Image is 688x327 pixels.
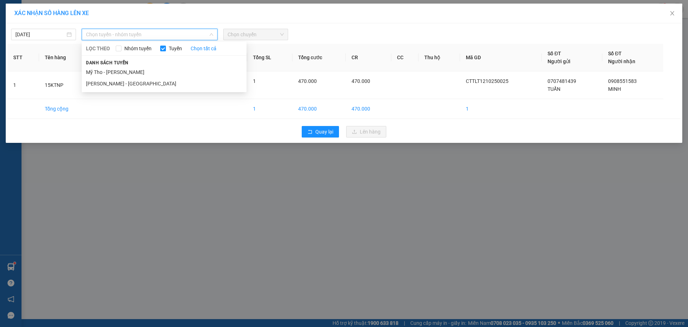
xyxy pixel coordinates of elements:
[346,99,391,119] td: 470.000
[302,126,339,137] button: rollbackQuay lại
[15,31,65,38] input: 12/10/2025
[307,129,312,135] span: rollback
[39,44,92,71] th: Tên hàng
[419,44,460,71] th: Thu hộ
[548,86,560,92] span: TUẤN
[662,4,682,24] button: Close
[14,10,89,17] span: XÁC NHẬN SỐ HÀNG LÊN XE
[82,60,133,66] span: Danh sách tuyến
[669,10,675,16] span: close
[209,32,214,37] span: down
[315,128,333,136] span: Quay lại
[8,44,39,71] th: STT
[352,78,370,84] span: 470.000
[292,99,346,119] td: 470.000
[247,99,292,119] td: 1
[247,44,292,71] th: Tổng SL
[82,78,247,89] li: [PERSON_NAME] - [GEOGRAPHIC_DATA]
[292,44,346,71] th: Tổng cước
[253,78,256,84] span: 1
[460,44,542,71] th: Mã GD
[39,71,92,99] td: 15KTNP
[298,78,317,84] span: 470.000
[608,59,635,64] span: Người nhận
[346,44,391,71] th: CR
[608,86,621,92] span: MINH
[548,59,570,64] span: Người gửi
[86,45,110,52] span: LỌC THEO
[228,29,284,40] span: Chọn chuyến
[548,51,561,56] span: Số ĐT
[460,99,542,119] td: 1
[166,45,185,52] span: Tuyến
[548,78,576,84] span: 0707481439
[39,99,92,119] td: Tổng cộng
[608,51,622,56] span: Số ĐT
[608,78,637,84] span: 0908551583
[466,78,508,84] span: CTTLT1210250025
[4,51,159,70] div: [PERSON_NAME]
[391,44,419,71] th: CC
[8,71,39,99] td: 1
[33,34,130,47] text: CTTLT1210250025
[86,29,213,40] span: Chọn tuyến - nhóm tuyến
[121,45,154,52] span: Nhóm tuyến
[346,126,386,137] button: uploadLên hàng
[191,45,216,52] a: Chọn tất cả
[82,66,247,78] li: Mỹ Tho - [PERSON_NAME]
